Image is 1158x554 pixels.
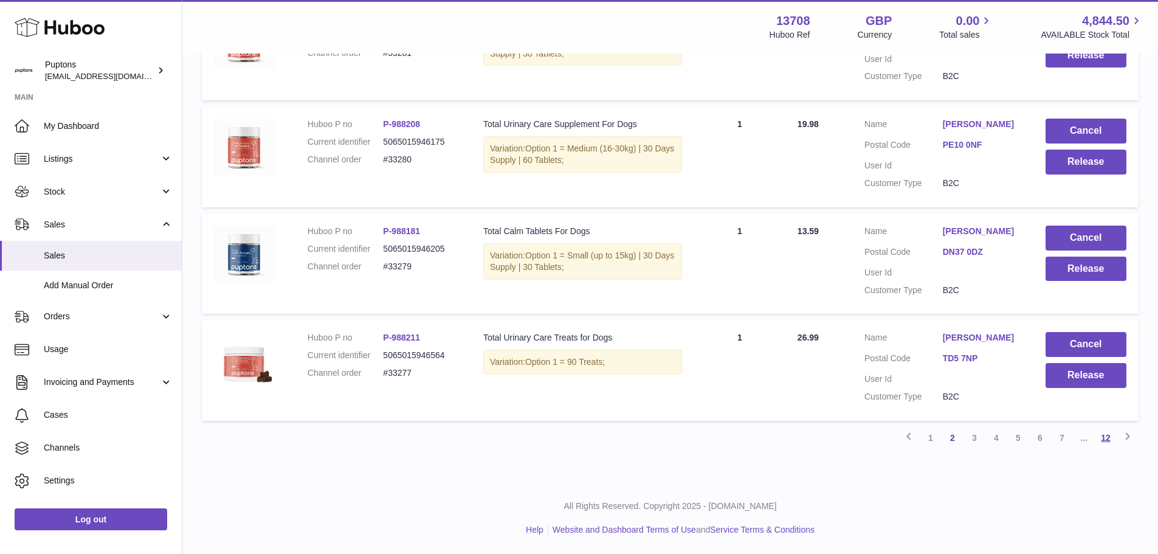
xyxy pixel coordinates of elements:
dt: Huboo P no [308,226,384,237]
a: 2 [942,427,963,449]
span: Cases [44,409,173,421]
dt: Name [864,226,943,240]
a: 6 [1029,427,1051,449]
div: Huboo Ref [770,29,810,41]
a: 3 [963,427,985,449]
a: [PERSON_NAME] [943,119,1021,130]
td: 1 [694,320,785,421]
dd: 5065015946175 [383,136,459,148]
div: Currency [858,29,892,41]
span: Listings [44,153,160,165]
dd: #33277 [383,367,459,379]
dt: Postal Code [864,139,943,154]
dt: Huboo P no [308,119,384,130]
button: Release [1046,363,1126,388]
dt: Channel order [308,367,384,379]
a: 12 [1095,427,1117,449]
span: Total sales [939,29,993,41]
div: Puptons [45,59,154,82]
dt: Postal Code [864,246,943,261]
dt: Customer Type [864,178,943,189]
dd: #33279 [383,261,459,272]
img: hello@puptons.com [15,61,33,80]
dt: User Id [864,267,943,279]
div: Variation: [483,136,682,173]
span: Sales [44,219,160,230]
a: P-988211 [383,333,420,342]
span: Invoicing and Payments [44,376,160,388]
a: DN37 0DZ [943,246,1021,258]
button: Cancel [1046,332,1126,357]
div: Total Urinary Care Supplement For Dogs [483,119,682,130]
span: [EMAIL_ADDRESS][DOMAIN_NAME] [45,71,179,81]
dd: B2C [943,178,1021,189]
a: 4 [985,427,1007,449]
span: Option 1 = Medium (16-30kg) | 30 Days Supply | 60 Tablets; [490,144,674,165]
a: PE10 0NF [943,139,1021,151]
span: Sales [44,250,173,261]
a: Help [526,525,543,535]
dt: Channel order [308,261,384,272]
dd: #33280 [383,154,459,165]
img: TotalUrinaryCareTablets120.jpg [214,119,275,176]
span: Option 1 = Small (up to 15kg) | 30 Days Supply | 30 Tablets; [490,251,674,272]
div: Variation: [483,350,682,375]
dt: Huboo P no [308,332,384,344]
a: TD5 7NP [943,353,1021,364]
dd: B2C [943,285,1021,296]
dd: B2C [943,391,1021,403]
button: Release [1046,150,1126,175]
span: Orders [44,311,160,322]
dt: Customer Type [864,391,943,403]
dt: User Id [864,160,943,171]
td: 1 [694,213,785,314]
button: Release [1046,257,1126,282]
span: 4,844.50 [1082,13,1129,29]
dt: Name [864,332,943,347]
img: TotalUrinaryCareMain.jpg [214,332,275,393]
dd: 5065015946564 [383,350,459,361]
span: Option 1 = Small (up to 15kg) | 30 Days Supply | 30 Tablets; [490,37,674,58]
a: Service Terms & Conditions [710,525,815,535]
div: Total Calm Tablets For Dogs [483,226,682,237]
a: [PERSON_NAME] [943,226,1021,237]
dd: B2C [943,71,1021,82]
span: Settings [44,475,173,486]
strong: 13708 [776,13,810,29]
span: Channels [44,442,173,454]
a: P-988208 [383,119,420,129]
span: Option 1 = 90 Treats; [525,357,605,367]
li: and [548,524,815,536]
p: All Rights Reserved. Copyright 2025 - [DOMAIN_NAME] [192,500,1148,512]
a: Log out [15,508,167,530]
button: Cancel [1046,119,1126,144]
dt: Name [864,119,943,133]
span: Add Manual Order [44,280,173,291]
img: TotalCalmTablets120.jpg [214,226,275,283]
dd: 5065015946205 [383,243,459,255]
button: Cancel [1046,226,1126,251]
dt: Current identifier [308,350,384,361]
dt: Channel order [308,154,384,165]
dt: Postal Code [864,353,943,367]
dt: Customer Type [864,285,943,296]
dt: User Id [864,54,943,65]
span: 13.59 [798,226,819,236]
span: 26.99 [798,333,819,342]
strong: GBP [866,13,892,29]
div: Total Urinary Care Treats for Dogs [483,332,682,344]
a: 5 [1007,427,1029,449]
span: ... [1073,427,1095,449]
a: P-988181 [383,226,420,236]
a: 0.00 Total sales [939,13,993,41]
dt: Customer Type [864,71,943,82]
dt: Current identifier [308,136,384,148]
span: AVAILABLE Stock Total [1041,29,1143,41]
dt: Current identifier [308,243,384,255]
span: 19.98 [798,119,819,129]
span: Usage [44,344,173,355]
a: 1 [920,427,942,449]
a: 4,844.50 AVAILABLE Stock Total [1041,13,1143,41]
a: [PERSON_NAME] [943,332,1021,344]
a: Website and Dashboard Terms of Use [553,525,696,535]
